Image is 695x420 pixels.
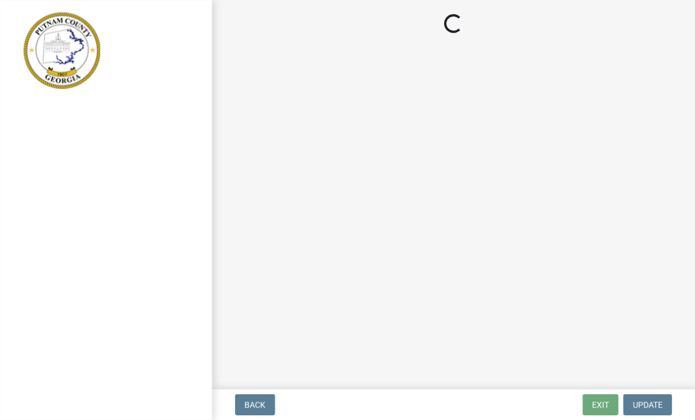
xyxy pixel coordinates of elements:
button: Update [623,394,672,415]
button: Exit [583,394,618,415]
img: Putnam County, Georgia [24,12,100,89]
span: Update [633,400,663,409]
button: Back [235,394,275,415]
span: Back [244,400,266,409]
